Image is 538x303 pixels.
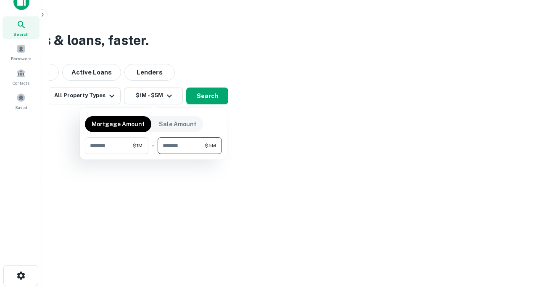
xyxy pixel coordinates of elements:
[159,120,196,129] p: Sale Amount
[205,142,216,149] span: $5M
[152,137,154,154] div: -
[92,120,145,129] p: Mortgage Amount
[133,142,142,149] span: $1M
[496,236,538,276] iframe: Chat Widget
